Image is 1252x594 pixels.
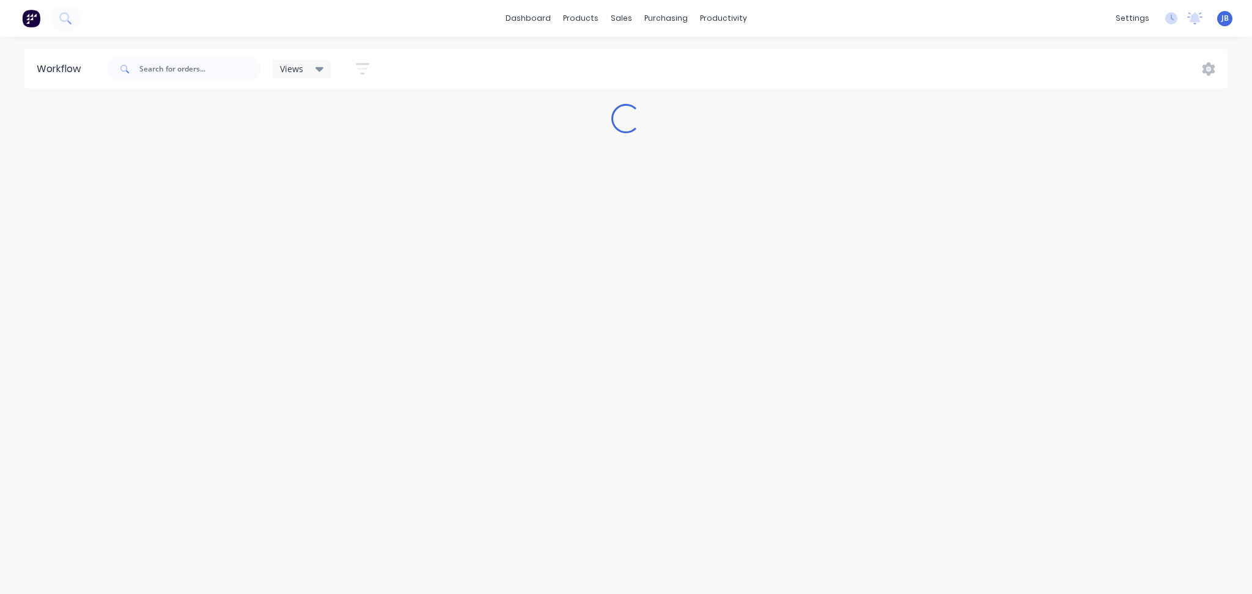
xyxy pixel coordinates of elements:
[37,62,87,76] div: Workflow
[22,9,40,28] img: Factory
[1110,9,1155,28] div: settings
[1221,13,1229,24] span: JB
[280,62,303,75] span: Views
[694,9,753,28] div: productivity
[139,57,260,81] input: Search for orders...
[499,9,557,28] a: dashboard
[605,9,638,28] div: sales
[557,9,605,28] div: products
[638,9,694,28] div: purchasing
